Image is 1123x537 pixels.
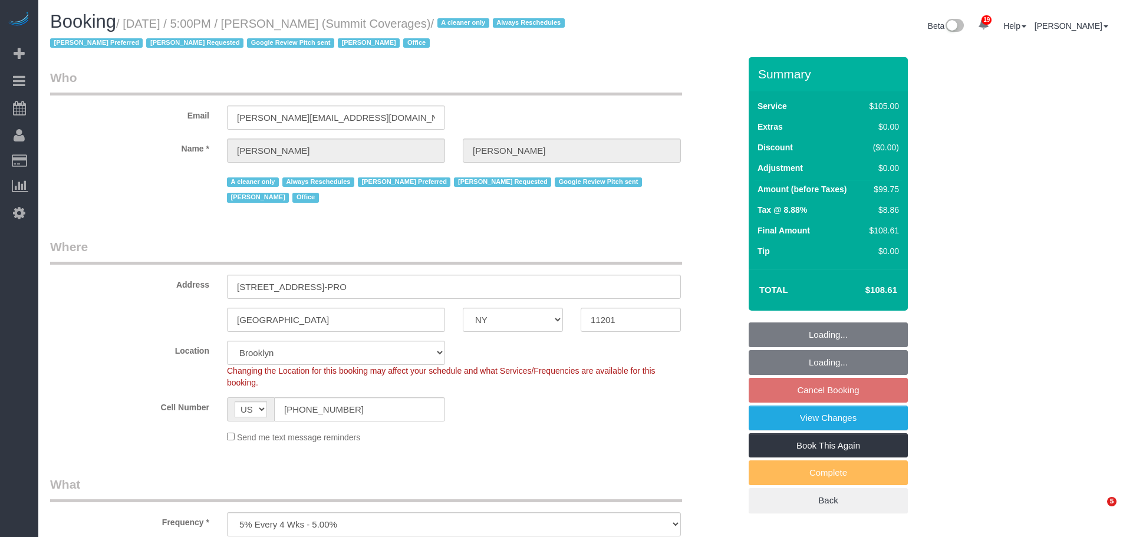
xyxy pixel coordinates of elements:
input: Email [227,106,445,130]
label: Final Amount [758,225,810,236]
span: Office [292,193,318,202]
a: Beta [928,21,964,31]
label: Extras [758,121,783,133]
input: City [227,308,445,332]
a: [PERSON_NAME] [1035,21,1108,31]
input: Cell Number [274,397,445,421]
strong: Total [759,285,788,295]
div: $99.75 [865,183,899,195]
iframe: Intercom live chat [1083,497,1111,525]
img: Automaid Logo [7,12,31,28]
span: 19 [982,15,992,25]
span: [PERSON_NAME] [227,193,289,202]
label: Cell Number [41,397,218,413]
label: Address [41,275,218,291]
legend: Who [50,69,682,95]
div: $0.00 [865,121,899,133]
span: [PERSON_NAME] [338,38,400,48]
div: $0.00 [865,245,899,257]
label: Frequency * [41,512,218,528]
a: Back [749,488,908,513]
label: Name * [41,139,218,154]
input: First Name [227,139,445,163]
span: Always Reschedules [282,177,354,187]
a: View Changes [749,406,908,430]
span: Send me text message reminders [237,433,360,442]
img: New interface [944,19,964,34]
h3: Summary [758,67,902,81]
span: Google Review Pitch sent [247,38,334,48]
h4: $108.61 [830,285,897,295]
span: A cleaner only [437,18,489,28]
div: $105.00 [865,100,899,112]
div: $108.61 [865,225,899,236]
small: / [DATE] / 5:00PM / [PERSON_NAME] (Summit Coverages) [50,17,568,50]
span: [PERSON_NAME] Preferred [50,38,143,48]
div: $0.00 [865,162,899,174]
span: A cleaner only [227,177,279,187]
label: Amount (before Taxes) [758,183,847,195]
span: [PERSON_NAME] Preferred [358,177,450,187]
input: Zip Code [581,308,681,332]
span: Always Reschedules [493,18,565,28]
legend: What [50,476,682,502]
label: Discount [758,141,793,153]
a: Book This Again [749,433,908,458]
div: ($0.00) [865,141,899,153]
a: Help [1003,21,1026,31]
span: Office [403,38,429,48]
label: Location [41,341,218,357]
span: Google Review Pitch sent [555,177,642,187]
div: $8.86 [865,204,899,216]
span: Booking [50,11,116,32]
label: Service [758,100,787,112]
span: [PERSON_NAME] Requested [146,38,243,48]
label: Email [41,106,218,121]
label: Adjustment [758,162,803,174]
label: Tax @ 8.88% [758,204,807,216]
input: Last Name [463,139,681,163]
span: 5 [1107,497,1117,506]
legend: Where [50,238,682,265]
a: 19 [972,12,995,38]
span: Changing the Location for this booking may affect your schedule and what Services/Frequencies are... [227,366,656,387]
label: Tip [758,245,770,257]
span: [PERSON_NAME] Requested [454,177,551,187]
